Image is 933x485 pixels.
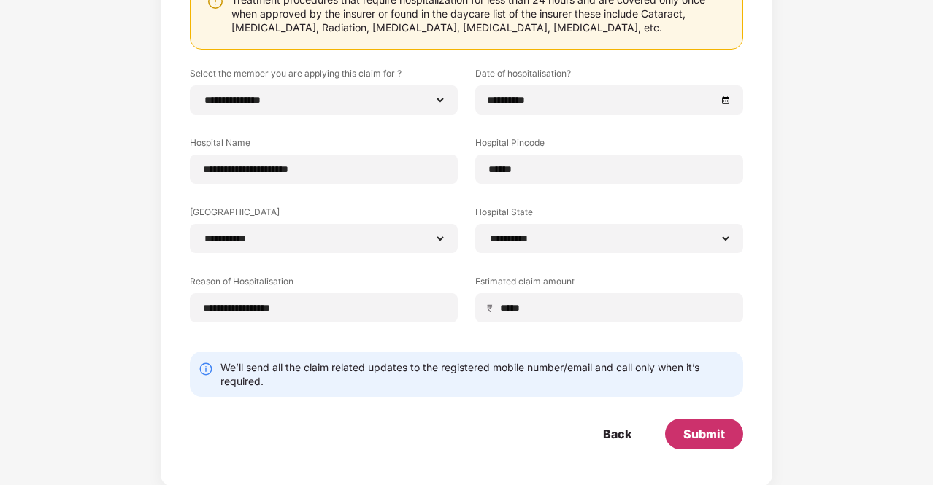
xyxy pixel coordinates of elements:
label: [GEOGRAPHIC_DATA] [190,206,458,224]
img: svg+xml;base64,PHN2ZyBpZD0iSW5mby0yMHgyMCIgeG1sbnM9Imh0dHA6Ly93d3cudzMub3JnLzIwMDAvc3ZnIiB3aWR0aD... [199,362,213,376]
label: Hospital Name [190,136,458,155]
label: Select the member you are applying this claim for ? [190,67,458,85]
label: Reason of Hospitalisation [190,275,458,293]
label: Estimated claim amount [475,275,743,293]
label: Hospital State [475,206,743,224]
label: Hospital Pincode [475,136,743,155]
span: ₹ [487,301,499,315]
div: We’ll send all the claim related updates to the registered mobile number/email and call only when... [220,360,734,388]
div: Back [603,426,631,442]
label: Date of hospitalisation? [475,67,743,85]
div: Submit [683,426,725,442]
